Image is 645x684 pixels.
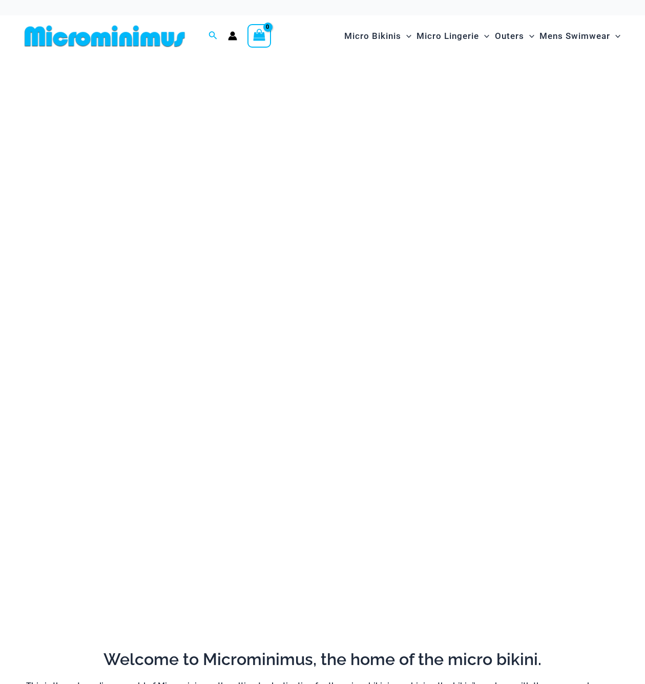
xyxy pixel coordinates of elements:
[479,23,489,49] span: Menu Toggle
[524,23,534,49] span: Menu Toggle
[344,23,401,49] span: Micro Bikinis
[401,23,411,49] span: Menu Toggle
[209,30,218,43] a: Search icon link
[340,19,625,53] nav: Site Navigation
[20,25,189,48] img: MM SHOP LOGO FLAT
[342,20,414,52] a: Micro BikinisMenu ToggleMenu Toggle
[228,31,237,40] a: Account icon link
[537,20,623,52] a: Mens SwimwearMenu ToggleMenu Toggle
[492,20,537,52] a: OutersMenu ToggleMenu Toggle
[414,20,492,52] a: Micro LingerieMenu ToggleMenu Toggle
[495,23,524,49] span: Outers
[610,23,620,49] span: Menu Toggle
[20,649,625,670] h2: Welcome to Microminimus, the home of the micro bikini.
[247,24,271,48] a: View Shopping Cart, empty
[417,23,479,49] span: Micro Lingerie
[539,23,610,49] span: Mens Swimwear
